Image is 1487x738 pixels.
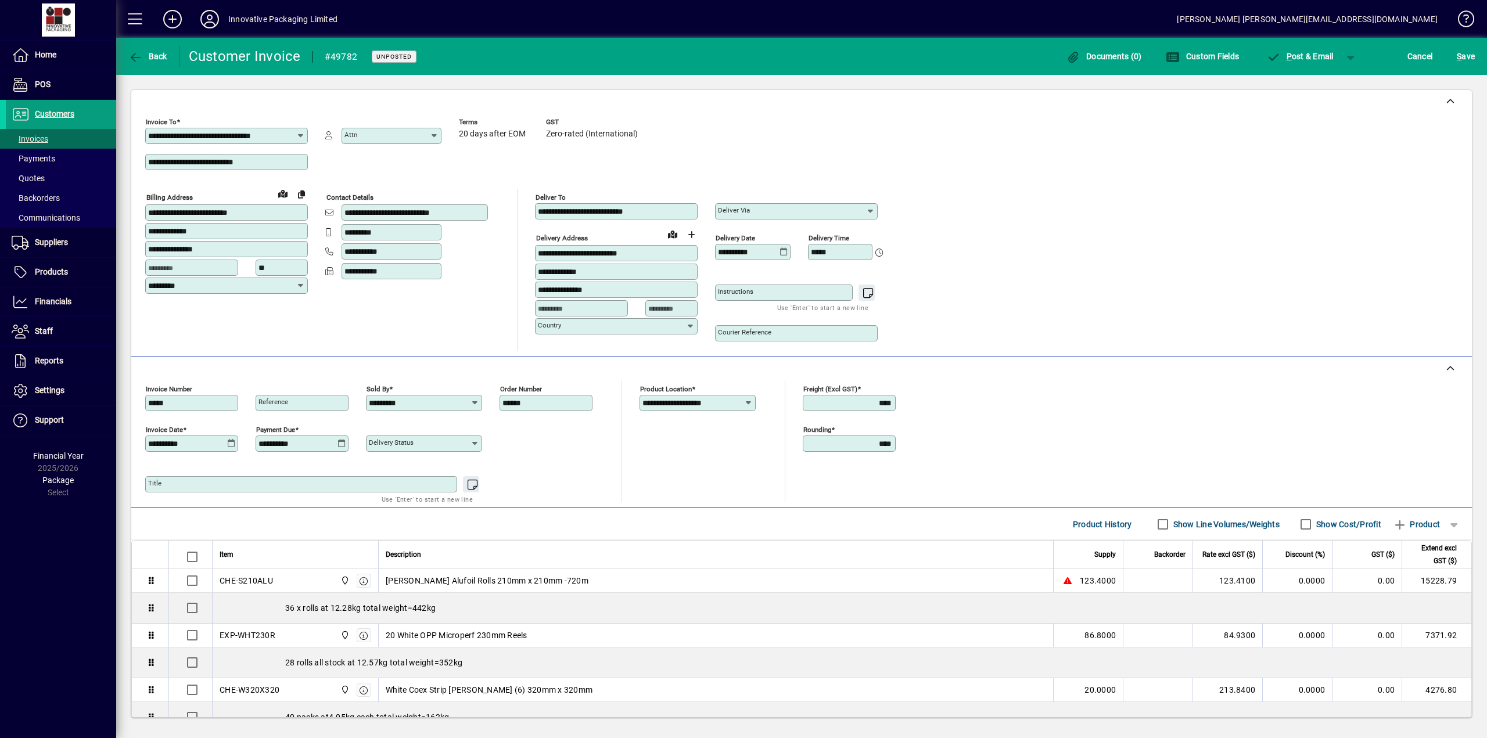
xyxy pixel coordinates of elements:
[1202,548,1255,561] span: Rate excl GST ($)
[220,548,234,561] span: Item
[35,415,64,424] span: Support
[337,629,351,642] span: Innovative Packaging
[716,234,755,242] mat-label: Delivery date
[6,317,116,346] a: Staff
[274,184,292,203] a: View on map
[146,426,183,434] mat-label: Invoice date
[546,129,638,139] span: Zero-rated (International)
[1266,52,1334,61] span: ost & Email
[6,347,116,376] a: Reports
[146,118,177,126] mat-label: Invoice To
[220,575,273,586] div: CHE-S210ALU
[6,149,116,168] a: Payments
[148,479,161,487] mat-label: Title
[292,185,311,203] button: Copy to Delivery address
[6,168,116,188] a: Quotes
[35,326,53,336] span: Staff
[6,70,116,99] a: POS
[1262,569,1332,593] td: 0.0000
[256,426,295,434] mat-label: Payment due
[1064,46,1145,67] button: Documents (0)
[337,683,351,696] span: Innovative Packaging
[33,451,84,460] span: Financial Year
[376,53,412,60] span: Unposted
[228,10,337,28] div: Innovative Packaging Limited
[325,48,358,66] div: #49782
[1407,47,1433,66] span: Cancel
[35,50,56,59] span: Home
[213,702,1471,732] div: 40 packs at4.05kg each total weight=162kg.
[116,46,180,67] app-page-header-button: Back
[1068,514,1137,535] button: Product History
[536,193,566,201] mat-label: Deliver To
[1454,46,1478,67] button: Save
[35,356,63,365] span: Reports
[1332,678,1402,702] td: 0.00
[35,80,51,89] span: POS
[6,258,116,287] a: Products
[1200,575,1255,586] div: 123.4100
[220,629,275,641] div: EXP-WHT230R
[459,129,526,139] span: 20 days after EOM
[1084,684,1116,696] span: 20.0000
[1200,629,1255,641] div: 84.9300
[12,134,48,143] span: Invoices
[718,287,753,296] mat-label: Instructions
[1332,569,1402,593] td: 0.00
[1177,10,1438,28] div: [PERSON_NAME] [PERSON_NAME][EMAIL_ADDRESS][DOMAIN_NAME]
[1285,548,1325,561] span: Discount (%)
[1402,678,1471,702] td: 4276.80
[500,385,542,393] mat-label: Order number
[1371,548,1395,561] span: GST ($)
[1387,514,1446,535] button: Product
[6,188,116,208] a: Backorders
[809,234,849,242] mat-label: Delivery time
[6,208,116,228] a: Communications
[803,385,857,393] mat-label: Freight (excl GST)
[189,47,301,66] div: Customer Invoice
[1084,629,1116,641] span: 86.8000
[154,9,191,30] button: Add
[386,575,588,586] span: [PERSON_NAME] Alufoil Rolls 210mm x 210mm -720m
[1154,548,1186,561] span: Backorder
[12,213,80,222] span: Communications
[386,684,592,696] span: White Coex Strip [PERSON_NAME] (6) 320mm x 320mm
[213,593,1471,623] div: 36 x rolls at 12.28kg total weight=442kg
[12,154,55,163] span: Payments
[344,131,357,139] mat-label: Attn
[220,684,279,696] div: CHE-W320X320
[1314,519,1381,530] label: Show Cost/Profit
[1200,684,1255,696] div: 213.8400
[367,385,389,393] mat-label: Sold by
[1393,515,1440,534] span: Product
[663,225,682,243] a: View on map
[1262,678,1332,702] td: 0.0000
[1402,569,1471,593] td: 15228.79
[6,129,116,149] a: Invoices
[42,476,74,485] span: Package
[1409,542,1457,567] span: Extend excl GST ($)
[1080,575,1116,586] span: 123.4000
[1163,46,1242,67] button: Custom Fields
[337,574,351,587] span: Innovative Packaging
[125,46,170,67] button: Back
[386,629,527,641] span: 20 White OPP Microperf 230mm Reels
[803,426,831,434] mat-label: Rounding
[1262,624,1332,647] td: 0.0000
[35,237,68,247] span: Suppliers
[6,376,116,405] a: Settings
[1287,52,1292,61] span: P
[35,109,74,118] span: Customers
[213,647,1471,678] div: 28 rolls all stock at 12.57kg total weight=352kg
[35,386,64,395] span: Settings
[258,398,288,406] mat-label: Reference
[146,385,192,393] mat-label: Invoice number
[12,193,60,203] span: Backorders
[1405,46,1436,67] button: Cancel
[538,321,561,329] mat-label: Country
[35,297,71,306] span: Financials
[682,225,701,244] button: Choose address
[1073,515,1132,534] span: Product History
[718,328,771,336] mat-label: Courier Reference
[1457,52,1461,61] span: S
